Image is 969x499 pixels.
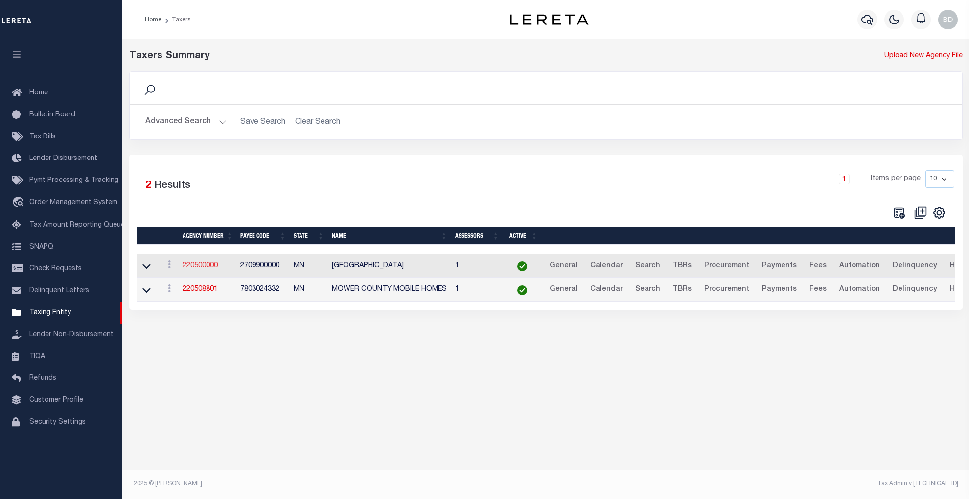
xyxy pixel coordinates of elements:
[29,155,97,162] span: Lender Disbursement
[669,258,696,274] a: TBRs
[586,282,627,297] a: Calendar
[669,282,696,297] a: TBRs
[328,278,451,302] td: MOWER COUNTY MOBILE HOMES
[328,227,451,245] th: Name: activate to sort column ascending
[451,227,503,245] th: Assessors: activate to sort column ascending
[126,479,546,488] div: 2025 © [PERSON_NAME].
[29,134,56,140] span: Tax Bills
[451,278,503,302] td: 1
[545,258,582,274] a: General
[510,14,588,25] img: logo-dark.svg
[545,282,582,297] a: General
[700,282,754,297] a: Procurement
[631,282,665,297] a: Search
[517,261,527,271] img: check-icon-green.svg
[884,51,963,62] a: Upload New Agency File
[758,282,801,297] a: Payments
[12,197,27,209] i: travel_explore
[29,309,71,316] span: Taxing Entity
[183,262,218,269] a: 220500000
[236,254,290,278] td: 2709900000
[290,254,327,278] td: MN
[451,254,503,278] td: 1
[328,254,451,278] td: [GEOGRAPHIC_DATA]
[29,353,45,360] span: TIQA
[631,258,665,274] a: Search
[29,199,117,206] span: Order Management System
[29,331,114,338] span: Lender Non-Disbursement
[290,227,328,245] th: State: activate to sort column ascending
[29,419,86,426] span: Security Settings
[29,397,83,404] span: Customer Profile
[161,15,191,24] li: Taxers
[29,112,75,118] span: Bulletin Board
[805,258,831,274] a: Fees
[129,49,751,64] div: Taxers Summary
[938,10,958,29] img: svg+xml;base64,PHN2ZyB4bWxucz0iaHR0cDovL3d3dy53My5vcmcvMjAwMC9zdmciIHBvaW50ZXItZXZlbnRzPSJub25lIi...
[586,258,627,274] a: Calendar
[145,181,151,191] span: 2
[154,178,190,194] label: Results
[29,243,53,250] span: SNAPQ
[553,479,958,488] div: Tax Admin v.[TECHNICAL_ID]
[700,258,754,274] a: Procurement
[29,287,89,294] span: Delinquent Letters
[839,174,850,184] a: 1
[183,286,218,293] a: 220508801
[835,258,884,274] a: Automation
[805,282,831,297] a: Fees
[290,278,327,302] td: MN
[29,222,125,228] span: Tax Amount Reporting Queue
[758,258,801,274] a: Payments
[29,375,56,382] span: Refunds
[29,90,48,96] span: Home
[145,113,227,132] button: Advanced Search
[517,285,527,295] img: check-icon-green.svg
[888,258,942,274] a: Delinquency
[835,282,884,297] a: Automation
[179,227,236,245] th: Agency Number: activate to sort column ascending
[145,17,161,23] a: Home
[888,282,942,297] a: Delinquency
[236,278,290,302] td: 7803024332
[871,174,921,184] span: Items per page
[29,177,118,184] span: Pymt Processing & Tracking
[503,227,541,245] th: Active: activate to sort column ascending
[29,265,82,272] span: Check Requests
[236,227,290,245] th: Payee Code: activate to sort column ascending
